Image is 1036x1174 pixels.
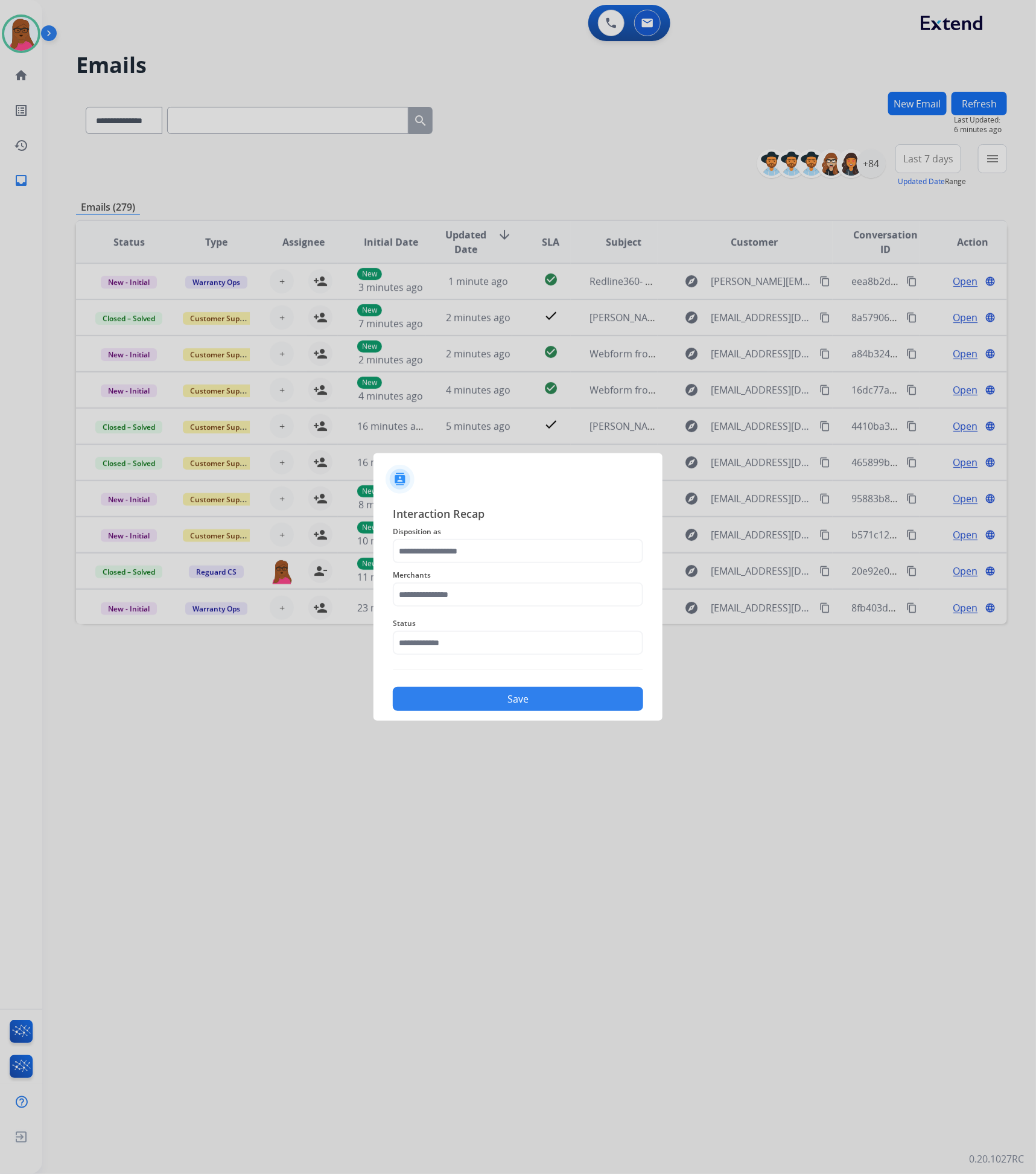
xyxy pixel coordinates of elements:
button: Save [393,687,643,711]
span: Interaction Recap [393,505,643,525]
img: contactIcon [386,465,415,494]
span: Disposition as [393,525,643,539]
span: Merchants [393,568,643,582]
p: 0.20.1027RC [969,1152,1024,1167]
img: contact-recap-line.svg [393,669,643,670]
span: Status [393,616,643,631]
